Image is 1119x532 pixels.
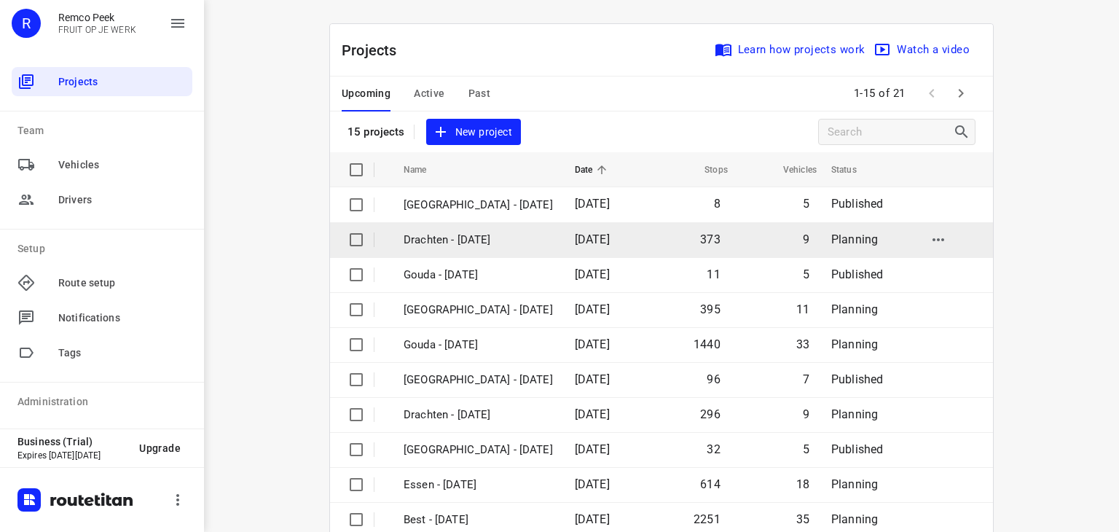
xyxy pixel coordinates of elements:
div: Search [953,123,975,141]
span: New project [435,123,512,141]
span: Vehicles [764,161,817,179]
div: Vehicles [12,150,192,179]
span: 35 [796,512,809,526]
span: Planning [831,512,878,526]
p: Team [17,123,192,138]
p: Administration [17,394,192,410]
input: Search projects [828,121,953,144]
span: 9 [803,232,809,246]
span: Previous Page [917,79,946,108]
p: 15 projects [348,125,405,138]
span: Planning [831,407,878,421]
span: [DATE] [575,232,610,246]
span: Planning [831,302,878,316]
span: 2251 [694,512,721,526]
span: Published [831,267,884,281]
div: Projects [12,67,192,96]
span: Status [831,161,876,179]
span: Upgrade [139,442,181,454]
span: 96 [707,372,720,386]
div: Route setup [12,268,192,297]
p: Remco Peek [58,12,136,23]
div: Notifications [12,303,192,332]
span: [DATE] [575,337,610,351]
span: 5 [803,197,809,211]
span: Route setup [58,275,186,291]
span: 5 [803,442,809,456]
span: [DATE] [575,302,610,316]
p: Expires [DATE][DATE] [17,450,127,461]
span: 18 [796,477,809,491]
span: [DATE] [575,512,610,526]
span: 1440 [694,337,721,351]
span: Published [831,442,884,456]
span: Active [414,85,444,103]
span: 373 [700,232,721,246]
div: Tags [12,338,192,367]
p: Gouda - Tuesday [404,337,553,353]
span: [DATE] [575,197,610,211]
span: 11 [796,302,809,316]
span: [DATE] [575,442,610,456]
span: 296 [700,407,721,421]
span: 8 [714,197,721,211]
p: Business (Trial) [17,436,127,447]
span: Published [831,372,884,386]
p: Gemeente Rotterdam - Tuesday [404,372,553,388]
span: Notifications [58,310,186,326]
button: New project [426,119,521,146]
span: Drivers [58,192,186,208]
span: 33 [796,337,809,351]
span: Past [468,85,491,103]
span: 7 [803,372,809,386]
span: 395 [700,302,721,316]
p: Gemeente Rotterdam - Thursday [404,197,553,214]
span: 614 [700,477,721,491]
span: Name [404,161,446,179]
span: 5 [803,267,809,281]
p: Gemeente Rotterdam - Monday [404,442,553,458]
p: Best - Monday [404,512,553,528]
p: Essen - Monday [404,477,553,493]
span: Planning [831,337,878,351]
p: Zwolle - Tuesday [404,302,553,318]
span: Planning [831,232,878,246]
div: Apps [12,421,192,450]
span: 32 [707,442,720,456]
div: Drivers [12,185,192,214]
span: [DATE] [575,267,610,281]
p: Drachten - [DATE] [404,232,553,249]
span: Upcoming [342,85,390,103]
p: FRUIT OP JE WERK [58,25,136,35]
span: Next Page [946,79,975,108]
p: Setup [17,241,192,257]
span: [DATE] [575,477,610,491]
span: Planning [831,477,878,491]
span: Apps [58,429,186,444]
span: 11 [707,267,720,281]
p: Drachten - Tuesday [404,407,553,423]
span: Date [575,161,612,179]
span: Projects [58,74,186,90]
span: 9 [803,407,809,421]
span: [DATE] [575,372,610,386]
p: Gouda - [DATE] [404,267,553,283]
span: Published [831,197,884,211]
span: Vehicles [58,157,186,173]
button: Upgrade [127,435,192,461]
div: R [12,9,41,38]
span: Tags [58,345,186,361]
p: Projects [342,39,409,61]
span: [DATE] [575,407,610,421]
span: Stops [686,161,728,179]
span: 1-15 of 21 [848,78,911,109]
